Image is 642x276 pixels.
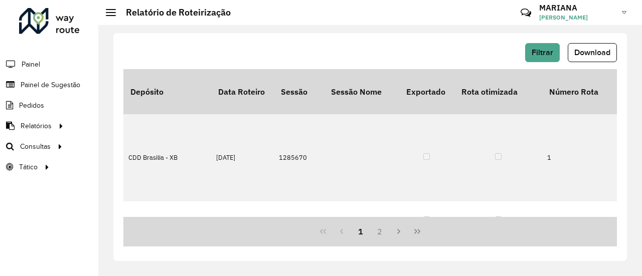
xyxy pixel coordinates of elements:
[211,201,274,240] td: [DATE]
[19,100,44,111] span: Pedidos
[116,7,231,18] h2: Relatório de Roteirização
[274,69,324,114] th: Sessão
[399,69,454,114] th: Exportado
[274,114,324,201] td: 1285670
[123,114,211,201] td: CDD Brasilia - XB
[539,3,614,13] h3: MARIANA
[22,59,40,70] span: Painel
[542,69,617,114] th: Número Rota
[21,121,52,131] span: Relatórios
[539,13,614,22] span: [PERSON_NAME]
[525,43,560,62] button: Filtrar
[542,201,617,240] td: 2
[574,48,610,57] span: Download
[324,69,399,114] th: Sessão Nome
[454,69,542,114] th: Rota otimizada
[20,141,51,152] span: Consultas
[542,114,617,201] td: 1
[123,69,211,114] th: Depósito
[211,69,274,114] th: Data Roteiro
[568,43,617,62] button: Download
[211,114,274,201] td: [DATE]
[274,201,324,240] td: 1285670
[123,201,211,240] td: CDD Brasilia - XB
[19,162,38,172] span: Tático
[351,222,370,241] button: 1
[21,80,80,90] span: Painel de Sugestão
[515,2,537,24] a: Contato Rápido
[408,222,427,241] button: Last Page
[532,48,553,57] span: Filtrar
[389,222,408,241] button: Next Page
[370,222,389,241] button: 2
